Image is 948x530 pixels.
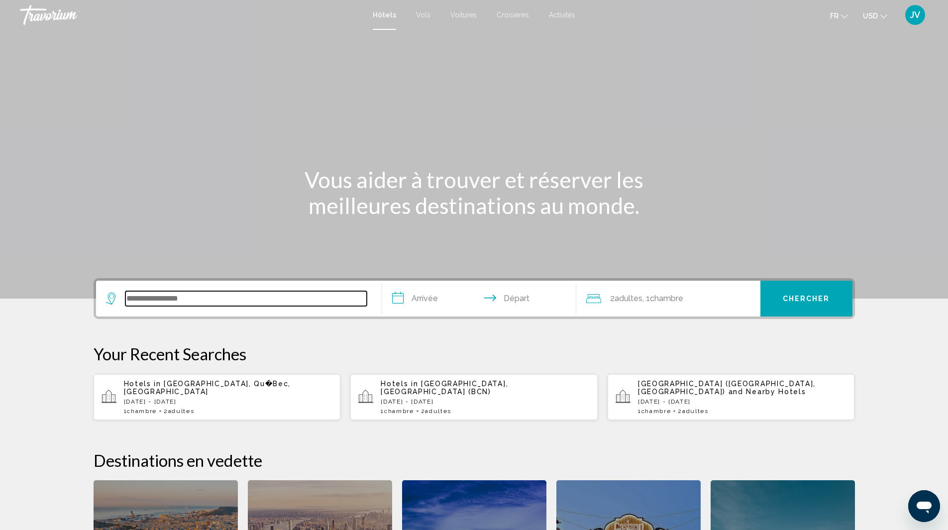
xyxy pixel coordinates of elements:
span: Hotels in [124,380,161,388]
span: Chambre [384,408,414,415]
button: Hotels in [GEOGRAPHIC_DATA], [GEOGRAPHIC_DATA] (BCN)[DATE] - [DATE]1Chambre2Adultes [350,374,598,421]
span: Chambre [650,294,683,303]
button: [GEOGRAPHIC_DATA] ([GEOGRAPHIC_DATA], [GEOGRAPHIC_DATA]) and Nearby Hotels[DATE] - [DATE]1Chambre... [608,374,855,421]
span: 2 [678,408,708,415]
span: Adultes [425,408,451,415]
span: Hotels in [381,380,418,388]
span: fr [830,12,839,20]
button: Check in and out dates [382,281,576,317]
button: Change language [830,8,848,23]
p: [DATE] - [DATE] [124,398,333,405]
span: USD [863,12,878,20]
span: Adultes [615,294,642,303]
span: Chambre [641,408,671,415]
a: Activités [549,11,575,19]
span: Adultes [682,408,709,415]
span: JV [910,10,920,20]
button: Travelers: 2 adults, 0 children [576,281,760,317]
a: Croisières [497,11,529,19]
button: Hotels in [GEOGRAPHIC_DATA], Qu�Bec, [GEOGRAPHIC_DATA][DATE] - [DATE]1Chambre2Adultes [94,374,341,421]
button: Chercher [760,281,852,317]
h1: Vous aider à trouver et réserver les meilleures destinations au monde. [288,167,661,218]
span: [GEOGRAPHIC_DATA] ([GEOGRAPHIC_DATA], [GEOGRAPHIC_DATA]) [638,380,816,396]
a: Vols [416,11,430,19]
button: Change currency [863,8,887,23]
a: Voitures [450,11,477,19]
p: [DATE] - [DATE] [381,398,590,405]
p: [DATE] - [DATE] [638,398,847,405]
span: [GEOGRAPHIC_DATA], [GEOGRAPHIC_DATA] (BCN) [381,380,508,396]
div: Search widget [96,281,852,317]
span: Adultes [168,408,195,415]
span: 2 [164,408,194,415]
span: 1 [381,408,414,415]
p: Your Recent Searches [94,344,855,364]
iframe: Bouton de lancement de la fenêtre de messagerie [908,490,940,522]
h2: Destinations en vedette [94,450,855,470]
span: Chercher [783,295,830,303]
button: User Menu [902,4,928,25]
span: [GEOGRAPHIC_DATA], Qu�Bec, [GEOGRAPHIC_DATA] [124,380,291,396]
span: 2 [421,408,451,415]
span: and Nearby Hotels [729,388,806,396]
a: Travorium [20,5,363,25]
span: Chambre [127,408,157,415]
span: 1 [638,408,671,415]
span: 1 [124,408,157,415]
span: 2 [610,292,642,306]
a: Hôtels [373,11,396,19]
span: , 1 [642,292,683,306]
